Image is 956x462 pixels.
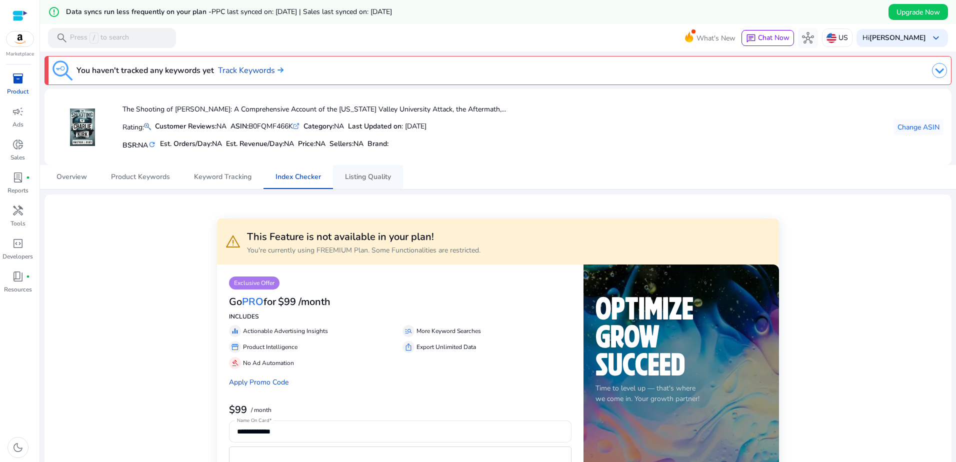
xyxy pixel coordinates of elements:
span: handyman [12,204,24,216]
span: manage_search [404,327,412,335]
h5: BSR: [122,139,156,150]
span: NA [138,140,148,150]
h3: $99 /month [278,296,330,308]
span: Change ASIN [897,122,939,132]
span: Brand [367,139,387,148]
span: chat [746,33,756,43]
span: lab_profile [12,171,24,183]
h5: Price: [298,140,325,148]
span: What's New [696,29,735,47]
mat-icon: error_outline [48,6,60,18]
b: $99 [229,403,247,416]
div: B0FQMF466K [230,121,299,131]
b: Customer Reviews: [155,121,216,131]
span: code_blocks [12,237,24,249]
p: Resources [4,285,32,294]
span: storefront [231,343,239,351]
b: [PERSON_NAME] [869,33,926,42]
button: Upgrade Now [888,4,948,20]
img: us.svg [826,33,836,43]
b: Last Updated on [348,121,401,131]
span: donut_small [12,138,24,150]
h5: Data syncs run less frequently on your plan - [66,8,392,16]
img: keyword-tracking.svg [52,60,72,80]
span: fiber_manual_record [26,274,30,278]
div: : [DATE] [348,121,426,131]
span: PRO [242,295,263,308]
button: hub [798,28,818,48]
p: INCLUDES [229,312,571,321]
span: ios_share [404,343,412,351]
span: search [56,32,68,44]
p: Marketplace [6,50,34,58]
h3: Go for [229,296,276,308]
span: hub [802,32,814,44]
span: warning [225,233,241,249]
span: Upgrade Now [896,7,940,17]
p: US [838,29,848,46]
span: gavel [231,359,239,367]
p: Rating: [122,120,151,132]
b: ASIN: [230,121,248,131]
mat-label: Name On Card [237,417,269,424]
p: Reports [7,186,28,195]
span: equalizer [231,327,239,335]
p: Product [7,87,28,96]
span: Keyword Tracking [194,173,251,180]
p: Ads [12,120,23,129]
h5: Est. Revenue/Day: [226,140,294,148]
mat-icon: refresh [148,140,156,149]
h5: Est. Orders/Day: [160,140,222,148]
button: chatChat Now [741,30,794,46]
h5: Sellers: [329,140,363,148]
span: PPC last synced on: [DATE] | Sales last synced on: [DATE] [211,7,392,16]
p: Sales [10,153,25,162]
h3: This Feature is not available in your plan! [247,231,480,243]
p: Time to level up — that's where we come in. Your growth partner! [595,383,767,404]
span: campaign [12,105,24,117]
span: dark_mode [12,441,24,453]
span: Overview [56,173,87,180]
p: No Ad Automation [243,358,294,367]
span: NA [353,139,363,148]
p: Export Unlimited Data [416,342,476,351]
p: / month [251,407,271,413]
span: book_4 [12,270,24,282]
a: Apply Promo Code [229,377,288,387]
p: Product Intelligence [243,342,297,351]
span: NA [315,139,325,148]
h4: The Shooting of [PERSON_NAME]: A Comprehensive Account of the [US_STATE] Valley University Attack... [122,105,506,114]
span: NA [284,139,294,148]
span: Product Keywords [111,173,170,180]
p: Exclusive Offer [229,276,279,289]
span: inventory_2 [12,72,24,84]
p: Press to search [70,32,129,43]
span: Index Checker [275,173,321,180]
p: Developers [2,252,33,261]
span: / [89,32,98,43]
span: Listing Quality [345,173,391,180]
p: Hi [862,34,926,41]
img: dropdown-arrow.svg [932,63,947,78]
h5: : [367,140,388,148]
button: Change ASIN [893,119,943,135]
div: NA [303,121,344,131]
img: 71DZ3-omrEL.jpg [64,108,101,146]
a: Track Keywords [218,64,283,76]
span: fiber_manual_record [26,175,30,179]
div: NA [155,121,226,131]
span: NA [212,139,222,148]
span: keyboard_arrow_down [930,32,942,44]
span: Chat Now [758,33,789,42]
b: Category: [303,121,334,131]
h3: You haven't tracked any keywords yet [76,64,214,76]
p: Actionable Advertising Insights [243,326,328,335]
img: amazon.svg [6,31,33,46]
p: You're currently using FREEMIUM Plan. Some Functionalities are restricted. [247,245,480,255]
img: arrow-right.svg [275,67,283,73]
p: Tools [10,219,25,228]
p: More Keyword Searches [416,326,481,335]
